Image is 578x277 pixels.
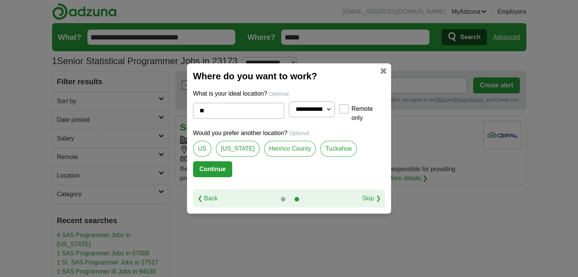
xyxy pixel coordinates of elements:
[320,141,357,157] a: Tuckahoe
[193,89,385,98] p: What is your ideal location?
[216,141,260,157] a: [US_STATE]
[198,194,218,203] a: ❮ Back
[264,141,316,157] a: Henrico County
[352,104,385,123] label: Remote only
[289,130,309,136] span: Optional
[269,91,289,97] span: Optional
[193,129,385,138] p: Would you prefer another location?
[193,141,211,157] a: US
[193,161,232,177] button: Continue
[193,69,385,83] h2: Where do you want to work?
[362,194,381,203] a: Skip ❯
